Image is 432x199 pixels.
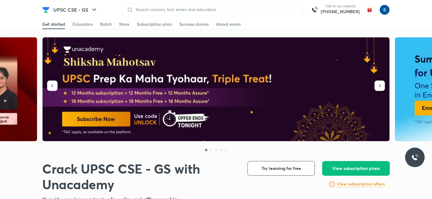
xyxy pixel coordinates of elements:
[119,19,129,29] a: Store
[179,19,209,29] a: Success stories
[50,4,102,16] button: UPSC CSE - GS
[337,181,385,187] h6: View subscription offers
[73,21,93,27] div: Educators
[248,161,315,176] button: Try learning for free
[137,19,172,29] a: Subscription plan
[216,19,241,29] a: About exam
[100,21,112,27] div: Batch
[411,154,419,161] img: ttu
[321,9,360,15] a: [PHONE_NUMBER]
[42,19,65,29] a: Get started
[133,7,298,12] input: Search courses, test series and educators
[321,4,360,9] p: Talk to our experts
[179,21,209,27] div: Success stories
[42,21,65,27] div: Get started
[379,5,390,15] img: simran kumari
[365,5,374,15] img: avatar
[332,165,380,171] span: View subscription plans
[100,19,112,29] a: Batch
[337,181,385,188] a: View subscription offers
[73,19,93,29] a: Educators
[308,4,321,16] img: call-us
[322,161,390,176] button: View subscription plans
[262,165,301,171] span: Try learning for free
[42,6,50,13] img: Company Logo
[137,21,172,27] div: Subscription plan
[216,21,241,27] div: About exam
[119,21,129,27] div: Store
[42,161,238,192] h1: Crack UPSC CSE - GS with Unacademy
